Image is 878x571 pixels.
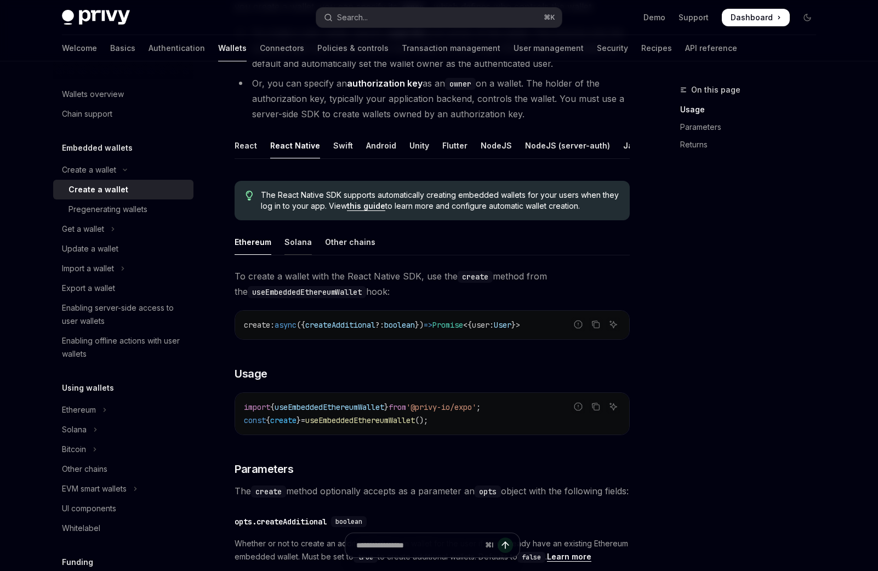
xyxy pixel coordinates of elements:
[53,331,193,364] a: Enabling offline actions with user wallets
[62,381,114,395] h5: Using wallets
[62,262,114,275] div: Import a wallet
[62,462,107,476] div: Other chains
[685,35,737,61] a: API reference
[270,415,297,425] span: create
[415,320,424,330] span: })
[467,320,472,330] span: {
[641,35,672,61] a: Recipes
[432,320,463,330] span: Promise
[623,133,642,158] div: Java
[261,190,619,212] span: The React Native SDK supports automatically creating embedded wallets for your users when they lo...
[317,35,389,61] a: Policies & controls
[481,133,512,158] div: NodeJS
[62,443,86,456] div: Bitcoin
[53,104,193,124] a: Chain support
[475,486,501,498] code: opts
[335,517,362,526] span: boolean
[62,10,130,25] img: dark logo
[680,118,825,136] a: Parameters
[53,499,193,518] a: UI components
[366,133,396,158] div: Android
[415,415,428,425] span: ();
[62,301,187,328] div: Enabling server-side access to user wallets
[53,219,193,239] button: Toggle Get a wallet section
[337,11,368,24] div: Search...
[69,183,128,196] div: Create a wallet
[244,402,270,412] span: import
[53,259,193,278] button: Toggle Import a wallet section
[325,229,375,255] div: Other chains
[333,133,353,158] div: Swift
[463,320,467,330] span: <
[218,35,247,61] a: Wallets
[62,522,100,535] div: Whitelabel
[275,320,297,330] span: async
[235,483,630,499] span: The method optionally accepts as a parameter an object with the following fields:
[53,278,193,298] a: Export a wallet
[62,403,96,416] div: Ethereum
[62,282,115,295] div: Export a wallet
[409,133,429,158] div: Unity
[297,320,305,330] span: ({
[270,320,275,330] span: :
[445,78,476,90] code: owner
[235,269,630,299] span: To create a wallet with the React Native SDK, use the method from the hook:
[589,399,603,414] button: Copy the contents from the code block
[62,107,112,121] div: Chain support
[62,163,116,176] div: Create a wallet
[53,298,193,331] a: Enabling server-side access to user wallets
[235,229,271,255] div: Ethereum
[110,35,135,61] a: Basics
[316,8,562,27] button: Open search
[149,35,205,61] a: Authentication
[62,141,133,155] h5: Embedded wallets
[571,399,585,414] button: Report incorrect code
[691,83,740,96] span: On this page
[516,320,520,330] span: >
[53,84,193,104] a: Wallets overview
[301,415,305,425] span: =
[356,533,481,557] input: Ask a question...
[270,133,320,158] div: React Native
[53,180,193,199] a: Create a wallet
[251,486,286,498] code: create
[511,320,516,330] span: }
[244,320,270,330] span: create
[235,76,630,122] li: Or, you can specify an as an on a wallet. The holder of the authorization key, typically your app...
[406,402,476,412] span: '@privy-io/expo'
[62,242,118,255] div: Update a wallet
[498,538,513,553] button: Send message
[284,229,312,255] div: Solana
[266,415,270,425] span: {
[62,88,124,101] div: Wallets overview
[235,133,257,158] div: React
[53,400,193,420] button: Toggle Ethereum section
[62,482,127,495] div: EVM smart wallets
[53,420,193,439] button: Toggle Solana section
[297,415,301,425] span: }
[458,271,493,283] code: create
[53,479,193,499] button: Toggle EVM smart wallets section
[235,461,293,477] span: Parameters
[722,9,790,26] a: Dashboard
[235,366,267,381] span: Usage
[62,35,97,61] a: Welcome
[347,201,385,211] a: this guide
[275,402,384,412] span: useEmbeddedEthereumWallet
[489,320,494,330] span: :
[305,415,415,425] span: useEmbeddedEthereumWallet
[597,35,628,61] a: Security
[680,136,825,153] a: Returns
[62,556,93,569] h5: Funding
[53,199,193,219] a: Pregenerating wallets
[244,415,266,425] span: const
[62,334,187,361] div: Enabling offline actions with user wallets
[53,160,193,180] button: Toggle Create a wallet section
[472,320,489,330] span: user
[384,402,389,412] span: }
[270,402,275,412] span: {
[347,78,423,89] strong: authorization key
[260,35,304,61] a: Connectors
[53,518,193,538] a: Whitelabel
[476,402,481,412] span: ;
